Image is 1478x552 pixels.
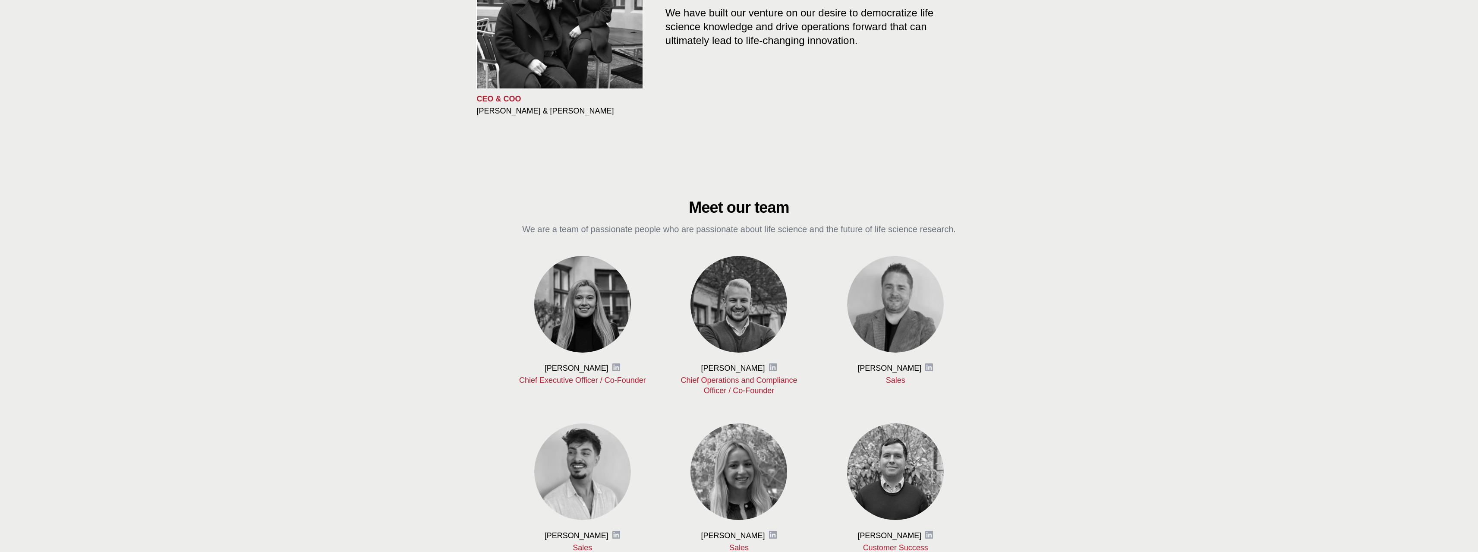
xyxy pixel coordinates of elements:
h2: Meet our team [518,199,960,216]
p: Chief Operations and Compliance Officer / Co-Founder [674,375,804,396]
img: Marta Pons [690,423,787,520]
span: We have built our venture on our desire to democratize life science knowledge and drive operation... [665,3,933,46]
p: Chief Executive Officer / Co-Founder [518,375,647,385]
h3: [PERSON_NAME] [701,363,765,373]
img: Martin Grady [847,256,944,353]
img: Barney Vajda [690,256,787,353]
p: CEO & COO [477,94,652,104]
p: Sales [831,375,960,385]
img: Martin Sanitra [847,423,944,520]
h3: [PERSON_NAME] [701,530,765,541]
p: We are a team of passionate people who are passionate about life science and the future of life s... [518,223,960,235]
h3: [PERSON_NAME] [857,530,921,541]
h3: [PERSON_NAME] [545,363,608,373]
img: Raffaele Martucci [534,423,631,520]
img: Viktoriya Vasilenko [534,256,631,353]
h3: [PERSON_NAME] [545,530,608,541]
h3: [PERSON_NAME] & [PERSON_NAME] [477,106,652,116]
h3: [PERSON_NAME] [857,363,921,373]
